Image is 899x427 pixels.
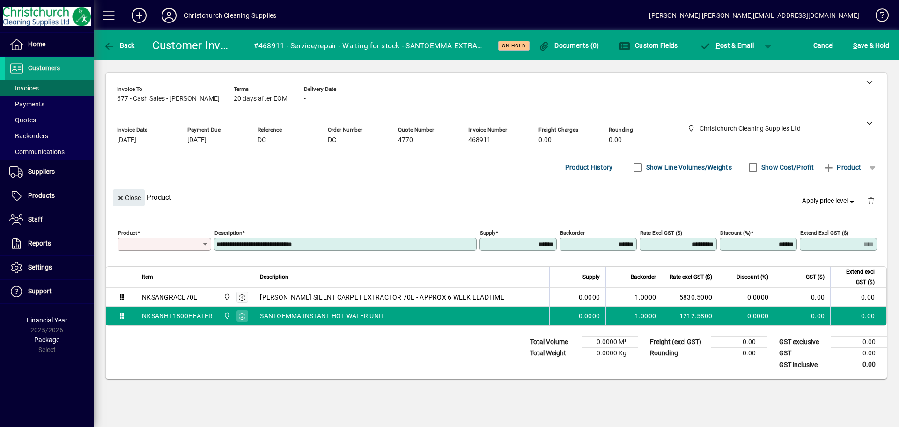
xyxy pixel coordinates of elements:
[813,38,834,53] span: Cancel
[103,42,135,49] span: Back
[525,337,582,348] td: Total Volume
[9,116,36,124] span: Quotes
[718,288,774,307] td: 0.0000
[5,256,94,279] a: Settings
[118,230,137,236] mat-label: Product
[468,136,491,144] span: 468911
[480,230,495,236] mat-label: Supply
[818,159,866,176] button: Product
[836,267,875,287] span: Extend excl GST ($)
[106,180,887,214] div: Product
[34,336,59,344] span: Package
[853,38,889,53] span: ave & Hold
[631,272,656,282] span: Backorder
[142,272,153,282] span: Item
[94,37,145,54] app-page-header-button: Back
[640,230,682,236] mat-label: Rate excl GST ($)
[28,216,43,223] span: Staff
[774,307,830,325] td: 0.00
[124,7,154,24] button: Add
[154,7,184,24] button: Profile
[860,196,882,205] app-page-header-button: Delete
[28,40,45,48] span: Home
[5,232,94,255] a: Reports
[214,230,242,236] mat-label: Description
[579,292,600,302] span: 0.0000
[579,311,600,321] span: 0.0000
[28,240,51,247] span: Reports
[700,42,754,49] span: ost & Email
[565,160,613,175] span: Product History
[117,190,141,206] span: Close
[113,189,145,206] button: Close
[9,148,65,156] span: Communications
[5,280,94,303] a: Support
[304,95,306,103] span: -
[695,37,759,54] button: Post & Email
[117,95,220,103] span: 677 - Cash Sales - [PERSON_NAME]
[831,359,887,371] td: 0.00
[5,128,94,144] a: Backorders
[635,311,656,321] span: 1.0000
[142,311,213,321] div: NKSANHT1800HEATER
[711,337,767,348] td: 0.00
[5,208,94,232] a: Staff
[774,288,830,307] td: 0.00
[802,196,856,206] span: Apply price level
[561,159,617,176] button: Product History
[649,8,859,23] div: [PERSON_NAME] [PERSON_NAME][EMAIL_ADDRESS][DOMAIN_NAME]
[5,160,94,184] a: Suppliers
[5,144,94,160] a: Communications
[221,311,232,321] span: Christchurch Cleaning Supplies Ltd
[152,38,235,53] div: Customer Invoice
[716,42,720,49] span: P
[582,272,600,282] span: Supply
[617,37,680,54] button: Custom Fields
[254,38,486,53] div: #468911 - Service/repair - Waiting for stock - SANTOEMMA EXTRACTOR 70L
[221,292,232,302] span: Christchurch Cleaning Supplies Ltd
[800,230,848,236] mat-label: Extend excl GST ($)
[831,348,887,359] td: 0.00
[798,193,860,210] button: Apply price level
[9,100,44,108] span: Payments
[737,272,768,282] span: Discount (%)
[258,136,266,144] span: DC
[538,42,599,49] span: Documents (0)
[720,230,751,236] mat-label: Discount (%)
[609,136,622,144] span: 0.00
[9,84,39,92] span: Invoices
[142,292,197,302] div: NKSANGRACE70L
[823,160,861,175] span: Product
[5,96,94,112] a: Payments
[718,307,774,325] td: 0.0000
[860,189,882,212] button: Delete
[774,348,831,359] td: GST
[187,136,206,144] span: [DATE]
[27,316,67,324] span: Financial Year
[536,37,602,54] button: Documents (0)
[28,287,52,295] span: Support
[853,42,857,49] span: S
[502,43,526,49] span: On hold
[28,64,60,72] span: Customers
[28,168,55,175] span: Suppliers
[560,230,585,236] mat-label: Backorder
[851,37,892,54] button: Save & Hold
[635,292,656,302] span: 1.0000
[774,337,831,348] td: GST exclusive
[811,37,836,54] button: Cancel
[260,311,384,321] span: SANTOEMMA INSTANT HOT WATER UNIT
[260,292,504,302] span: [PERSON_NAME] SILENT CARPET EXTRACTOR 70L - APPROX 6 WEEK LEADTIME
[831,337,887,348] td: 0.00
[28,263,52,271] span: Settings
[759,163,814,172] label: Show Cost/Profit
[806,272,825,282] span: GST ($)
[645,337,711,348] td: Freight (excl GST)
[830,307,886,325] td: 0.00
[619,42,678,49] span: Custom Fields
[5,112,94,128] a: Quotes
[644,163,732,172] label: Show Line Volumes/Weights
[869,2,887,32] a: Knowledge Base
[668,292,712,302] div: 5830.5000
[328,136,336,144] span: DC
